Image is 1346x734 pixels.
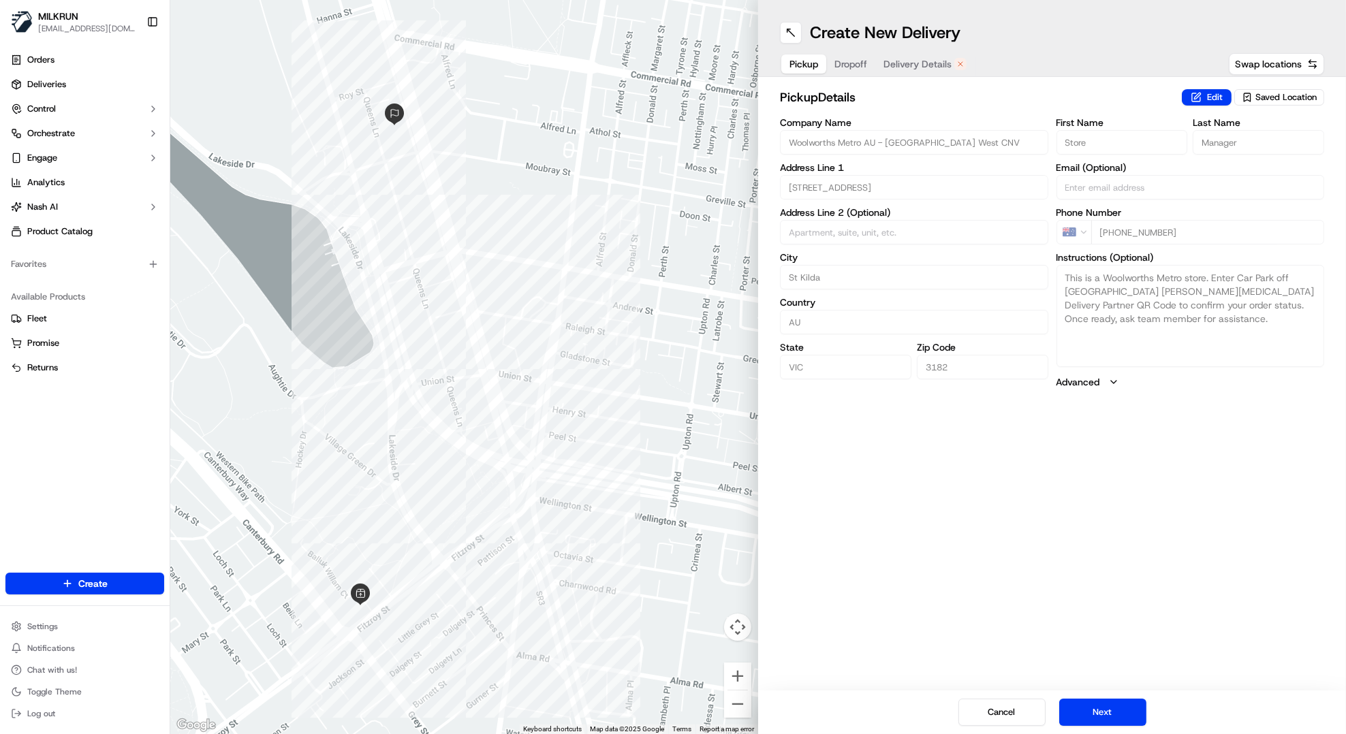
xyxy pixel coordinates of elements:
[1057,130,1188,155] input: Enter first name
[27,225,93,238] span: Product Catalog
[780,265,1048,289] input: Enter city
[5,332,164,354] button: Promise
[1234,88,1324,107] button: Saved Location
[27,621,58,632] span: Settings
[27,313,47,325] span: Fleet
[1057,118,1188,127] label: First Name
[780,175,1048,200] input: Enter address
[917,342,1048,352] label: Zip Code
[5,123,164,144] button: Orchestrate
[724,613,751,641] button: Map camera controls
[11,11,33,33] img: MILKRUN
[1193,130,1324,155] input: Enter last name
[5,286,164,308] div: Available Products
[780,342,911,352] label: State
[11,337,159,349] a: Promise
[5,617,164,636] button: Settings
[5,221,164,242] a: Product Catalog
[780,298,1048,307] label: Country
[27,54,54,66] span: Orders
[1057,375,1100,389] label: Advanced
[958,699,1046,726] button: Cancel
[27,103,56,115] span: Control
[523,724,582,734] button: Keyboard shortcuts
[27,78,66,91] span: Deliveries
[1057,175,1325,200] input: Enter email address
[700,725,754,733] a: Report a map error
[38,23,136,34] button: [EMAIL_ADDRESS][DOMAIN_NAME]
[27,152,57,164] span: Engage
[5,682,164,701] button: Toggle Theme
[5,357,164,379] button: Returns
[1229,53,1324,75] button: Swap locations
[27,127,75,140] span: Orchestrate
[27,665,77,675] span: Chat with us!
[780,118,1048,127] label: Company Name
[780,208,1048,217] label: Address Line 2 (Optional)
[780,355,911,379] input: Enter state
[810,22,960,44] h1: Create New Delivery
[5,639,164,658] button: Notifications
[917,355,1048,379] input: Enter zip code
[1057,163,1325,172] label: Email (Optional)
[590,725,664,733] span: Map data ©2025 Google
[780,130,1048,155] input: Enter company name
[27,643,75,654] span: Notifications
[27,362,58,374] span: Returns
[5,98,164,120] button: Control
[883,57,952,71] span: Delivery Details
[27,708,55,719] span: Log out
[672,725,691,733] a: Terms (opens in new tab)
[11,362,159,374] a: Returns
[27,176,65,189] span: Analytics
[5,172,164,193] a: Analytics
[1057,265,1325,367] textarea: This is a Woolworths Metro store. Enter Car Park off [GEOGRAPHIC_DATA] [PERSON_NAME][MEDICAL_DATA...
[78,577,108,590] span: Create
[780,88,1174,107] h2: pickup Details
[780,220,1048,244] input: Apartment, suite, unit, etc.
[5,196,164,218] button: Nash AI
[1057,375,1325,389] button: Advanced
[27,201,58,213] span: Nash AI
[5,704,164,723] button: Log out
[780,163,1048,172] label: Address Line 1
[27,686,82,697] span: Toggle Theme
[11,313,159,325] a: Fleet
[834,57,867,71] span: Dropoff
[1057,208,1325,217] label: Phone Number
[174,716,219,734] a: Open this area in Google Maps (opens a new window)
[1182,89,1232,106] button: Edit
[5,5,141,38] button: MILKRUNMILKRUN[EMAIL_ADDRESS][DOMAIN_NAME]
[5,573,164,594] button: Create
[1255,91,1317,103] span: Saved Location
[27,337,59,349] span: Promise
[5,147,164,169] button: Engage
[5,253,164,275] div: Favorites
[5,49,164,71] a: Orders
[1193,118,1324,127] label: Last Name
[1057,253,1325,262] label: Instructions (Optional)
[1235,57,1302,71] span: Swap locations
[38,10,78,23] button: MILKRUN
[1091,220,1325,244] input: Enter phone number
[724,663,751,690] button: Zoom in
[1059,699,1146,726] button: Next
[5,74,164,95] a: Deliveries
[174,716,219,734] img: Google
[5,308,164,330] button: Fleet
[789,57,818,71] span: Pickup
[780,253,1048,262] label: City
[724,690,751,718] button: Zoom out
[780,310,1048,334] input: Enter country
[5,660,164,680] button: Chat with us!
